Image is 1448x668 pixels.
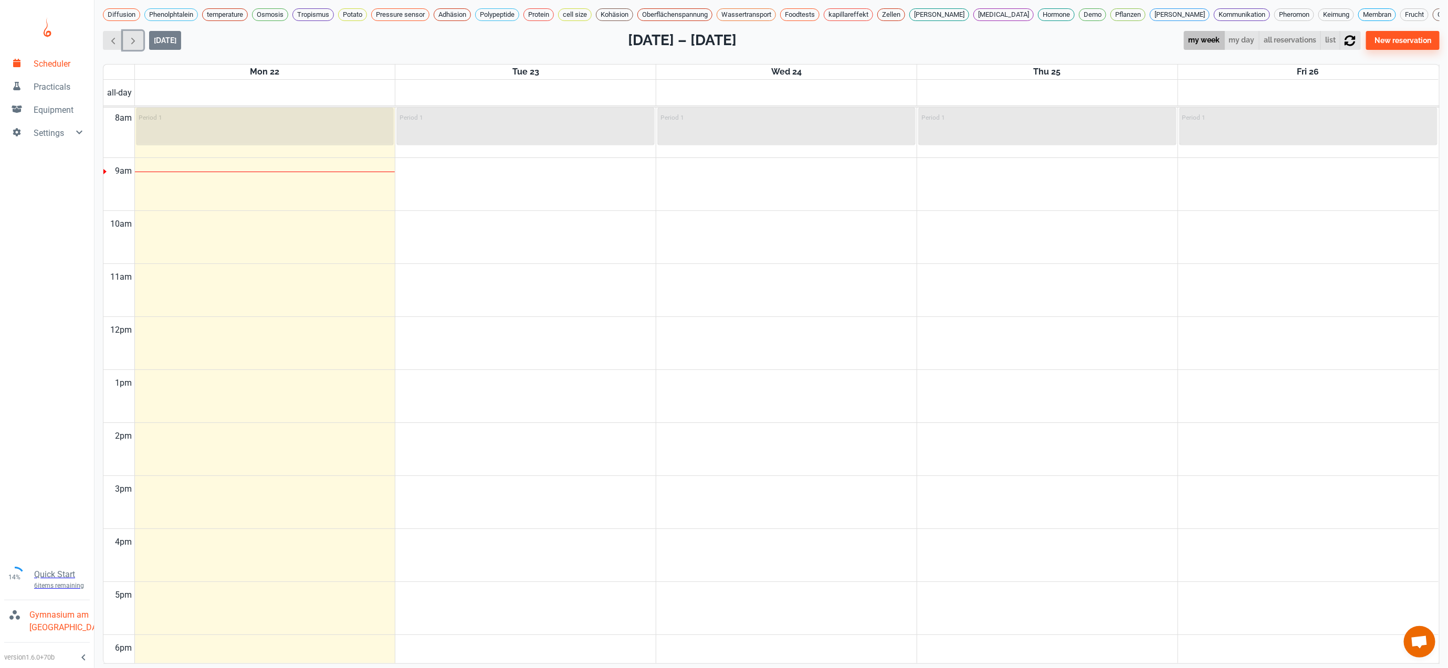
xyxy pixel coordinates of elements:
[1150,9,1209,20] span: [PERSON_NAME]
[400,114,423,121] p: Period 1
[109,211,134,237] div: 10am
[113,105,134,131] div: 8am
[909,8,969,21] div: [PERSON_NAME]
[109,264,134,290] div: 11am
[974,9,1033,20] span: [MEDICAL_DATA]
[202,8,248,21] div: temperature
[638,9,712,20] span: Oberflächenspannung
[1111,9,1145,20] span: Pflanzen
[781,9,819,20] span: Foodtests
[113,423,134,449] div: 2pm
[878,9,905,20] span: Zellen
[293,9,333,20] span: Tropismus
[252,8,288,21] div: Osmosis
[824,8,873,21] div: kapillareffekt
[1214,8,1270,21] div: Kommunikation
[1320,31,1340,50] button: list
[1150,8,1210,21] div: [PERSON_NAME]
[1110,8,1146,21] div: Pflanzen
[476,9,519,20] span: Polypeptide
[1275,9,1314,20] span: Pheromon
[1224,31,1260,50] button: my day
[558,8,592,21] div: cell size
[103,31,123,50] button: Previous week
[371,8,429,21] div: Pressure sensor
[113,370,134,396] div: 1pm
[660,114,684,121] p: Period 1
[109,317,134,343] div: 12pm
[523,8,554,21] div: Protein
[113,476,134,502] div: 3pm
[248,65,281,79] a: September 22, 2025
[145,9,197,20] span: Phenolphtalein
[475,8,519,21] div: Polypeptide
[973,8,1034,21] div: [MEDICAL_DATA]
[292,8,334,21] div: Tropismus
[103,8,140,21] div: Diffusion
[717,8,776,21] div: Wassertransport
[1182,114,1206,121] p: Period 1
[1038,8,1075,21] div: Hormone
[434,8,471,21] div: Adhäsion
[106,87,134,99] span: all-day
[637,8,712,21] div: Oberflächenspannung
[103,9,140,20] span: Diffusion
[824,9,873,20] span: kapillareffekt
[524,9,553,20] span: Protein
[1366,31,1440,50] button: New reservation
[769,65,804,79] a: September 24, 2025
[921,114,945,121] p: Period 1
[144,8,198,21] div: Phenolphtalein
[559,9,591,20] span: cell size
[596,9,633,20] span: Kohäsion
[877,8,905,21] div: Zellen
[1359,9,1395,20] span: Membran
[1184,31,1225,50] button: my week
[1295,65,1321,79] a: September 26, 2025
[1404,626,1435,658] div: Chat öffnen
[1259,31,1321,50] button: all reservations
[123,31,143,50] button: Next week
[1401,9,1428,20] span: Frucht
[1340,31,1360,50] button: refresh
[338,8,367,21] div: Potato
[149,31,181,50] button: [DATE]
[910,9,969,20] span: [PERSON_NAME]
[780,8,820,21] div: Foodtests
[253,9,288,20] span: Osmosis
[434,9,470,20] span: Adhäsion
[1358,8,1396,21] div: Membran
[113,635,134,661] div: 6pm
[113,582,134,608] div: 5pm
[139,114,163,121] p: Period 1
[1038,9,1074,20] span: Hormone
[1214,9,1269,20] span: Kommunikation
[113,529,134,555] div: 4pm
[1318,8,1354,21] div: Keimung
[1400,8,1429,21] div: Frucht
[596,8,633,21] div: Kohäsion
[372,9,429,20] span: Pressure sensor
[717,9,775,20] span: Wassertransport
[113,158,134,184] div: 9am
[203,9,247,20] span: temperature
[1274,8,1314,21] div: Pheromon
[628,29,737,51] h2: [DATE] – [DATE]
[1079,8,1106,21] div: Demo
[1032,65,1063,79] a: September 25, 2025
[1319,9,1353,20] span: Keimung
[510,65,541,79] a: September 23, 2025
[1079,9,1106,20] span: Demo
[339,9,366,20] span: Potato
